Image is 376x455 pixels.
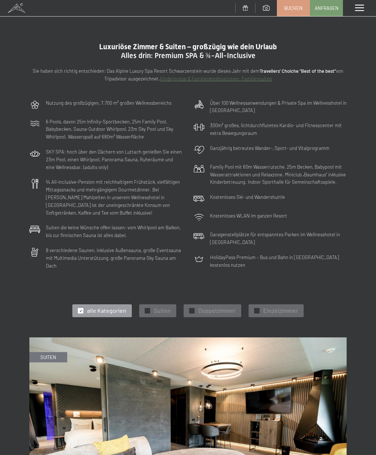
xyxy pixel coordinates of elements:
p: Kostenloses WLAN im ganzen Resort [210,212,287,220]
p: 6 Pools, davon 25m Infinity-Sportbecken, 25m Family Pool, Babybecken, Sauna-Outdoor Whirlpool, 23... [46,118,182,141]
p: Family Pool mit 60m Wasserrutsche, 25m Becken, Babypool mit Wasserattraktionen und Relaxzone. Min... [210,163,347,186]
p: Über 100 Wellnessanwendungen & Private Spa im Wellnesshotel in [GEOGRAPHIC_DATA] [210,99,347,115]
span: ✓ [256,308,258,314]
span: Buchen [284,5,303,11]
span: Alles drin: Premium SPA & ¾-All-Inclusive [121,51,256,60]
p: Nutzung des großzügigen, 7.700 m² großen Wellnessbereichs [46,99,171,107]
span: Anfragen [315,5,339,11]
span: Doppelzimmer [198,307,236,315]
p: 8 verschiedene Saunen, inklusive Außensauna, große Eventsauna mit Multimedia Unterstützung, große... [46,247,182,269]
span: Luxuriöse Zimmer & Suiten – großzügig wie dein Urlaub [99,42,277,51]
a: Buchen [277,0,310,16]
span: Suiten [154,307,171,315]
p: 300m² großes, lichtdurchflutetes Kardio- und Fitnesscenter mit extra Bewegungsraum [210,122,347,137]
p: SKY SPA: hoch über den Dächern von Luttach genießen Sie einen 23m Pool, einen Whirlpool, Panorama... [46,148,182,171]
p: ¾ All-inclusive-Pension mit reichhaltigem Frühstück, vielfältigen Mittagssnacks und mehrgängigem ... [46,178,182,216]
span: ✓ [146,308,149,314]
a: Anfragen [310,0,343,16]
a: Schwarzensteinsuite mit finnischer Sauna [29,338,347,342]
span: Einzelzimmer [263,307,298,315]
span: ✓ [79,308,82,314]
span: alle Kategorien [87,307,126,315]
strong: Travellers' Choiche "Best of the best" [260,68,336,74]
p: HolidayPass Premium – Bus und Bahn in [GEOGRAPHIC_DATA] kostenlos nutzen [210,254,347,269]
p: Kostenloses Ski- und Wandershuttle [210,193,285,201]
span: ✓ [191,308,194,314]
p: Garagenstellplätze für entspanntes Parken im Wellnesshotel in [GEOGRAPHIC_DATA] [210,231,347,246]
p: Ganzjährig betreutes Wander-, Sport- und Vitalprogramm [210,144,329,152]
a: Kinderpreise & Familienkonbinationen- Familiensuiten [160,76,272,82]
p: Sie haben sich richtig entschieden: Das Alpine Luxury Spa Resort Schwarzenstein wurde dieses Jahr... [29,67,347,83]
p: Suiten die keine Wünsche offen lassen: vom Whirlpool am Balkon, bis zur finnischen Sauna ist alle... [46,224,182,239]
